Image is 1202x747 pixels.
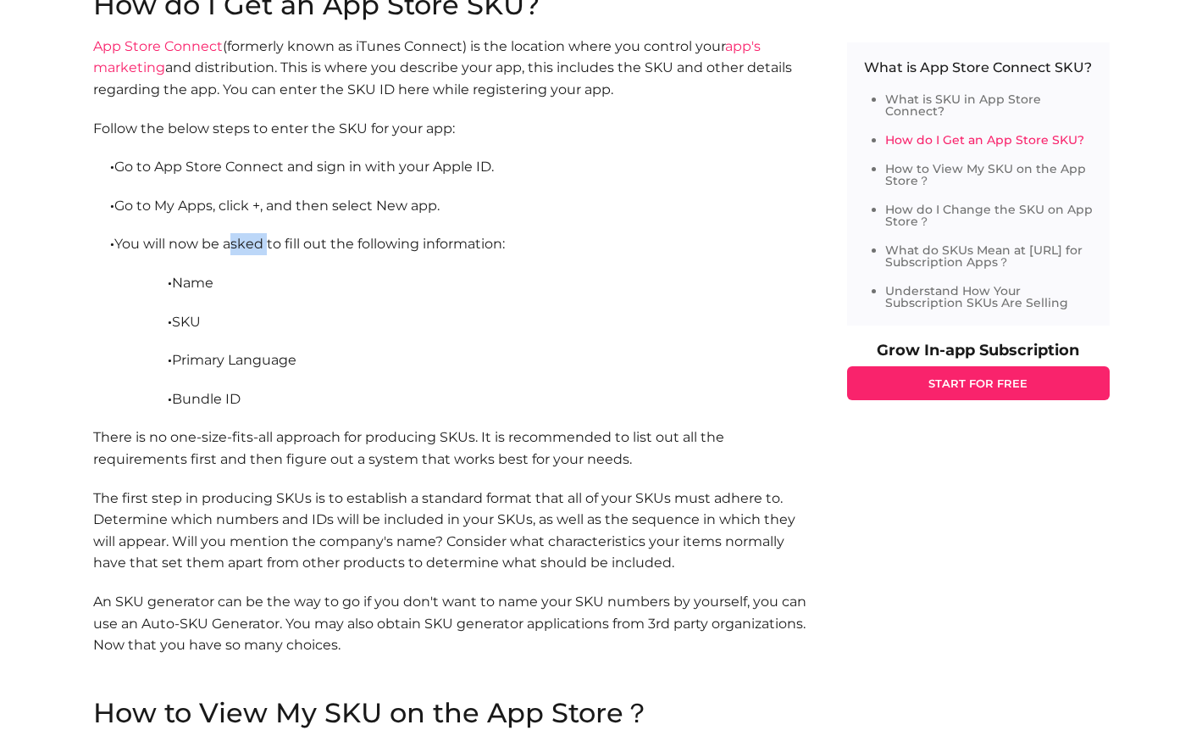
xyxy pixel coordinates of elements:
a: How do I Change the SKU on App Store？ [885,202,1093,229]
b: · [110,236,114,252]
h2: How to View My SKU on the App Store？ [93,700,813,727]
a: App Store Connect [93,38,223,54]
p: Go to App Store Connect and sign in with your Apple ID. [93,156,813,178]
p: An SKU generator can be the way to go if you don't want to name your SKU numbers by yourself, you... [93,591,813,700]
b: · [168,391,172,407]
b: · [168,352,172,368]
b: · [168,275,172,291]
p: (formerly known as iTunes Connect) is the location where you control your and distribution. This ... [93,36,813,101]
a: What is SKU in App Store Connect? [885,92,1041,119]
p: Follow the below steps to enter the SKU for your app: [93,118,813,140]
p: Primary Language [93,349,813,371]
a: Understand How Your Subscription SKUs Are Selling [885,283,1068,310]
a: START FOR FREE [847,366,1110,400]
p: SKU [93,311,813,333]
p: What is App Store Connect SKU? [864,59,1093,76]
a: How to View My SKU on the App Store？ [885,161,1086,188]
p: Bundle ID [93,388,813,410]
p: The first step in producing SKUs is to establish a standard format that all of your SKUs must adh... [93,488,813,574]
p: Name [93,272,813,294]
b: · [168,314,172,330]
a: How do I Get an App Store SKU? [885,132,1084,148]
p: Grow In-app Subscription [847,343,1110,358]
p: You will now be asked to fill out the following information: [93,233,813,255]
a: What do SKUs Mean at [URL] for Subscription Apps？ [885,242,1083,270]
p: There is no one-size-fits-all approach for producing SKUs. It is recommended to list out all the ... [93,426,813,470]
b: · [110,159,114,175]
p: Go to My Apps, click +, and then select New app. [93,195,813,217]
b: · [110,198,114,214]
